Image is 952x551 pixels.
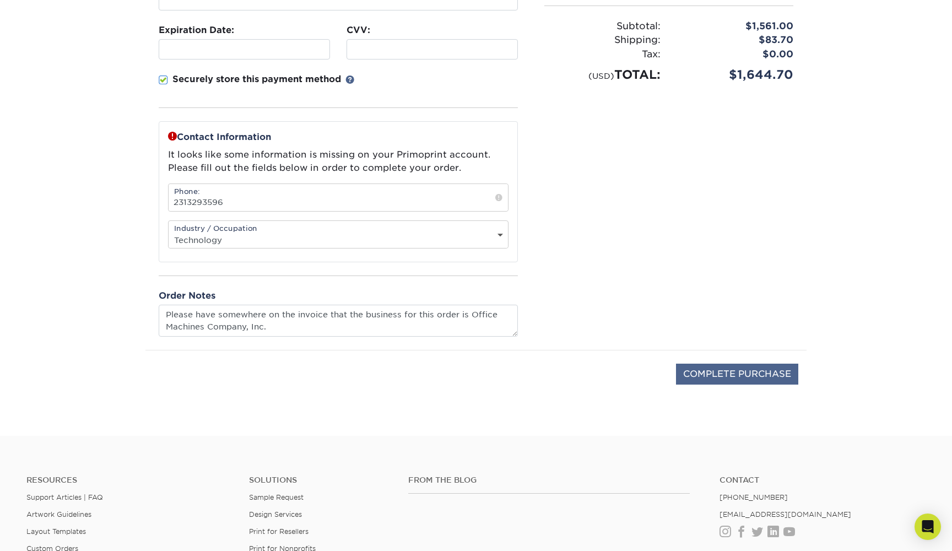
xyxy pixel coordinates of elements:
img: DigiCert Secured Site Seal [154,364,209,396]
iframe: Secure CVC input frame [351,44,513,55]
small: (USD) [588,71,614,80]
a: Artwork Guidelines [26,510,91,518]
a: Design Services [249,510,302,518]
a: Contact [720,476,926,485]
label: CVV: [347,24,370,37]
a: [EMAIL_ADDRESS][DOMAIN_NAME] [720,510,851,518]
iframe: Google Customer Reviews [3,517,94,547]
h4: Solutions [249,476,392,485]
p: It looks like some information is missing on your Primoprint account. Please fill out the fields ... [168,148,509,175]
div: Tax: [536,47,669,62]
div: $1,644.70 [669,66,802,84]
div: $0.00 [669,47,802,62]
p: Contact Information [168,131,509,144]
div: Shipping: [536,33,669,47]
a: Print for Resellers [249,527,309,536]
label: Order Notes [159,289,215,302]
p: Securely store this payment method [172,73,341,86]
div: Open Intercom Messenger [915,514,941,540]
input: COMPLETE PURCHASE [676,364,798,385]
div: Subtotal: [536,19,669,34]
a: Support Articles | FAQ [26,493,103,501]
a: [PHONE_NUMBER] [720,493,788,501]
div: $1,561.00 [669,19,802,34]
h4: Resources [26,476,232,485]
iframe: Secure expiration date input frame [164,44,325,55]
a: Sample Request [249,493,304,501]
div: $83.70 [669,33,802,47]
label: Expiration Date: [159,24,234,37]
div: TOTAL: [536,66,669,84]
h4: From the Blog [408,476,690,485]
